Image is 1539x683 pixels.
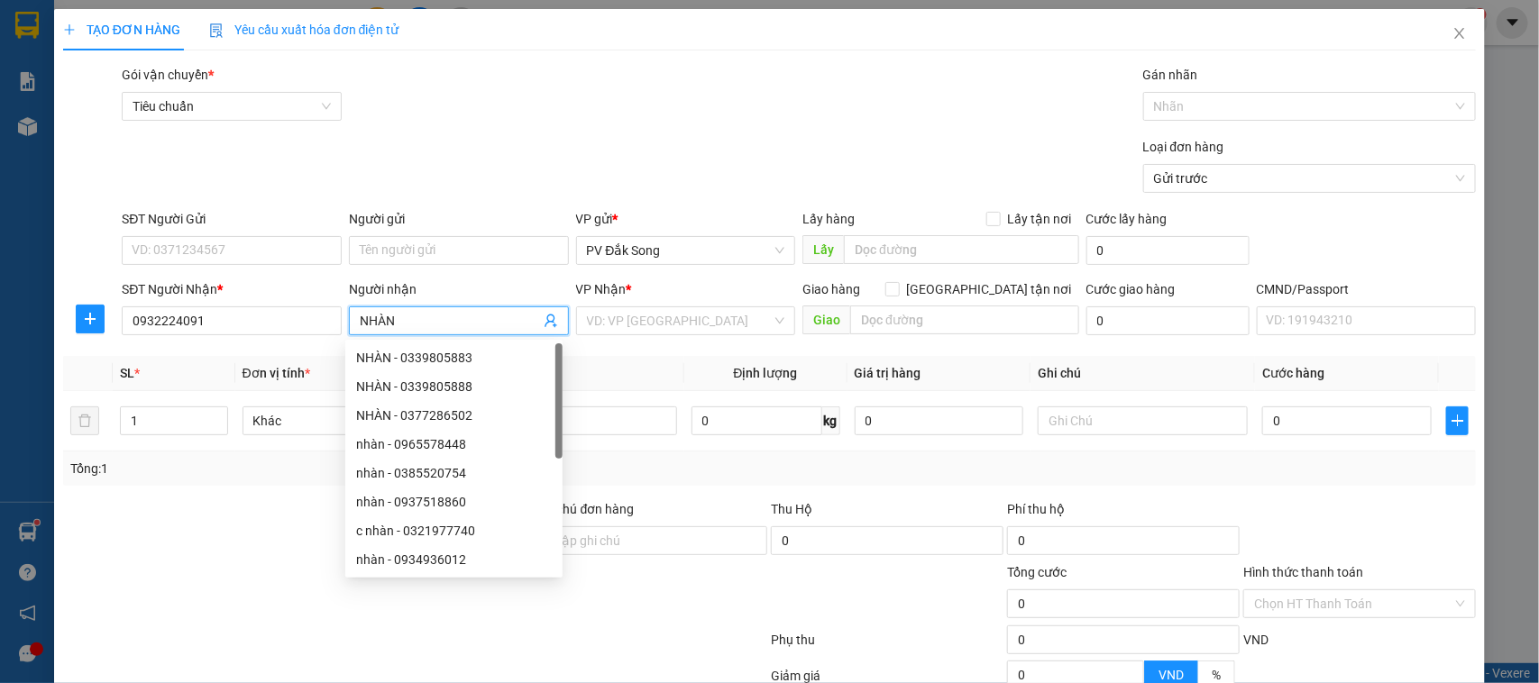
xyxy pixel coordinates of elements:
[576,209,796,229] div: VP gửi
[802,212,855,226] span: Lấy hàng
[349,279,569,299] div: Người nhận
[345,430,563,459] div: nhàn - 0965578448
[1257,279,1477,299] div: CMND/Passport
[356,521,552,541] div: c nhàn - 0321977740
[122,209,342,229] div: SĐT Người Gửi
[77,312,104,326] span: plus
[1447,414,1468,428] span: plus
[345,372,563,401] div: NHÀN - 0339805888
[1038,406,1248,435] input: Ghi Chú
[855,366,921,380] span: Giá trị hàng
[1143,68,1198,82] label: Gán nhãn
[243,366,310,380] span: Đơn vị tính
[356,492,552,512] div: nhàn - 0937518860
[356,348,552,368] div: NHÀN - 0339805883
[356,377,552,396] div: NHÀN - 0339805888
[802,235,844,264] span: Lấy
[70,459,595,478] div: Tổng: 1
[133,93,331,120] span: Tiêu chuẩn
[576,282,627,296] span: VP Nhận
[587,237,785,264] span: PV Đắk Song
[120,366,134,380] span: SL
[356,463,552,483] div: nhàn - 0385520754
[209,23,224,38] img: icon
[345,401,563,430] div: NHÀN - 0377286502
[1159,668,1184,682] span: VND
[1001,209,1079,229] span: Lấy tận nơi
[844,235,1079,264] input: Dọc đường
[122,279,342,299] div: SĐT Người Nhận
[1154,165,1466,192] span: Gửi trước
[900,279,1079,299] span: [GEOGRAPHIC_DATA] tận nơi
[855,406,1024,435] input: 0
[1446,406,1469,435] button: plus
[76,305,105,333] button: plus
[802,282,860,296] span: Giao hàng
[822,406,840,435] span: kg
[1452,26,1467,41] span: close
[345,343,563,372] div: NHÀN - 0339805883
[345,459,563,487] div: nhàn - 0385520754
[345,487,563,516] div: nhàn - 0937518860
[467,406,677,435] input: VD: Bàn, Ghế
[802,305,850,334] span: Giao
[63,23,76,36] span: plus
[345,516,563,545] div: c nhàn - 0321977740
[349,209,569,229] div: Người gửi
[1007,565,1067,579] span: Tổng cước
[1086,306,1250,335] input: Cước giao hàng
[770,630,1006,661] div: Phụ thu
[356,550,552,569] div: nhàn - 0934936012
[1007,499,1240,526] div: Phí thu hộ
[1262,366,1324,380] span: Cước hàng
[345,545,563,574] div: nhàn - 0934936012
[1434,9,1485,59] button: Close
[1086,212,1168,226] label: Cước lấy hàng
[356,434,552,454] div: nhàn - 0965578448
[1243,633,1269,647] span: VND
[253,407,442,434] span: Khác
[1212,668,1221,682] span: %
[122,68,214,82] span: Gói vận chuyển
[536,502,635,516] label: Ghi chú đơn hàng
[63,23,180,37] span: TẠO ĐƠN HÀNG
[536,526,768,555] input: Ghi chú đơn hàng
[70,406,99,435] button: delete
[1143,140,1224,154] label: Loại đơn hàng
[544,314,558,328] span: user-add
[209,23,399,37] span: Yêu cầu xuất hóa đơn điện tử
[356,405,552,425] div: NHÀN - 0377286502
[1086,236,1250,265] input: Cước lấy hàng
[1086,282,1176,296] label: Cước giao hàng
[1031,356,1255,391] th: Ghi chú
[771,502,812,516] span: Thu Hộ
[734,366,798,380] span: Định lượng
[850,305,1079,334] input: Dọc đường
[1243,565,1363,579] label: Hình thức thanh toán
